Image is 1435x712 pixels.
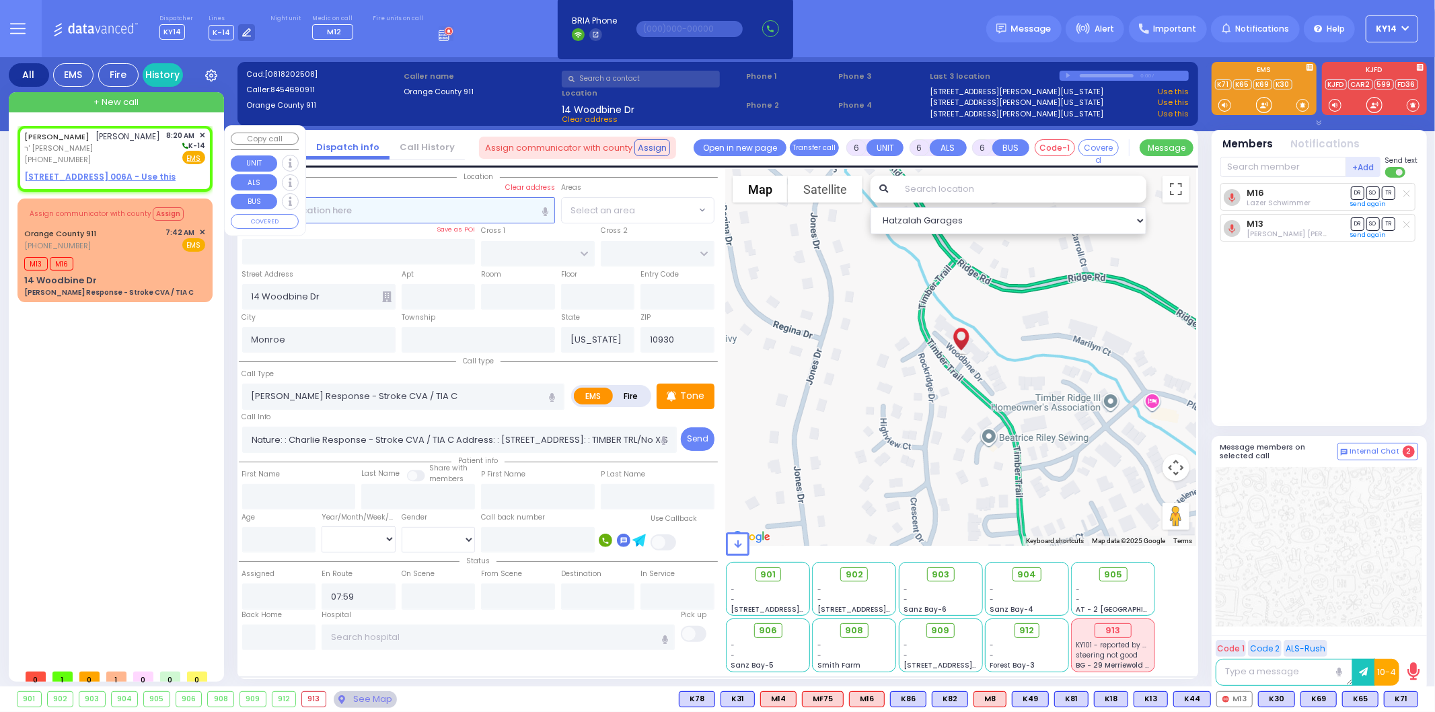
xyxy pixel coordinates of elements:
span: 2 [1403,446,1415,458]
span: 909 [932,624,950,637]
button: Drag Pegman onto the map to open Street View [1163,503,1189,530]
a: FD36 [1395,79,1418,90]
a: Orange County 911 [24,228,96,239]
label: Call Type [242,369,274,380]
span: 8:20 AM [167,131,195,141]
span: 912 [1019,624,1034,637]
div: K13 [1134,691,1168,707]
label: Orange County 911 [404,86,557,98]
a: K69 [1253,79,1272,90]
div: K18 [1094,691,1128,707]
span: - [731,640,735,650]
div: ALS [849,691,885,707]
div: MF75 [802,691,844,707]
span: Message [1011,22,1052,36]
span: Location [457,172,500,182]
span: - [904,594,908,604]
span: Patient info [451,456,505,466]
button: Message [1140,139,1193,156]
div: 905 [144,692,170,707]
label: Assigned [242,569,275,579]
span: KY101 - reported by KY72 [1076,640,1158,650]
a: K71 [1215,79,1232,90]
div: BLS [1173,691,1211,707]
label: EMS [1212,67,1317,76]
div: BLS [1094,691,1128,707]
input: Search location [896,176,1146,203]
label: Township [402,312,435,323]
div: EMS [53,63,94,87]
input: Search location here [242,197,555,223]
span: - [731,650,735,660]
div: BLS [1012,691,1049,707]
span: Forest Bay-3 [990,660,1035,670]
span: TR [1382,217,1395,230]
span: DR [1351,186,1364,199]
a: [STREET_ADDRESS][PERSON_NAME][US_STATE] [930,108,1104,120]
div: BLS [1134,691,1168,707]
button: Send [681,427,714,451]
button: ALS-Rush [1284,640,1327,657]
span: - [990,584,994,594]
span: - [990,640,994,650]
label: In Service [640,569,675,579]
div: K86 [890,691,926,707]
button: BUS [992,139,1029,156]
span: - [904,650,908,660]
button: Code 1 [1216,640,1246,657]
span: - [904,640,908,650]
div: 908 [208,692,233,707]
img: red-radio-icon.svg [1222,696,1229,703]
div: K82 [932,691,968,707]
div: 903 [79,692,105,707]
span: Send text [1385,155,1418,166]
button: UNIT [231,155,277,172]
span: 0 [187,672,207,682]
div: BLS [679,691,715,707]
div: BLS [1342,691,1378,707]
span: Status [459,556,496,566]
span: - [731,584,735,594]
span: [PERSON_NAME] [96,131,161,142]
button: +Add [1346,157,1381,177]
span: Phone 3 [838,71,926,82]
span: K-14 [209,25,234,40]
div: K78 [679,691,715,707]
label: Last Name [361,468,400,479]
a: CAR2 [1348,79,1373,90]
span: ר' [PERSON_NAME] [24,143,161,154]
span: SO [1366,217,1380,230]
label: Use Callback [651,513,697,524]
button: KY14 [1366,15,1418,42]
span: Internal Chat [1350,447,1400,456]
span: Smith Farm [817,660,860,670]
span: - [1076,594,1080,604]
div: K65 [1342,691,1378,707]
button: Code 2 [1248,640,1282,657]
span: 14 Woodbine Dr [562,103,634,114]
span: - [731,594,735,604]
span: Notifications [1235,23,1289,35]
span: ✕ [199,130,205,141]
span: 906 [759,624,777,637]
label: Fire [612,388,650,404]
span: 903 [932,568,949,581]
div: K31 [721,691,755,707]
span: 904 [1017,568,1036,581]
span: - [817,650,821,660]
a: M13 [1247,219,1263,229]
span: 0 [133,672,153,682]
button: Show street map [733,176,788,203]
div: BLS [1258,691,1295,707]
span: 1 [52,672,73,682]
div: K30 [1258,691,1295,707]
span: Phone 2 [746,100,834,111]
label: Night unit [270,15,301,23]
div: 913 [302,692,326,707]
label: Pick up [681,610,706,620]
div: ALS KJ [973,691,1006,707]
span: [STREET_ADDRESS][PERSON_NAME] [731,604,858,614]
small: Share with [429,463,468,473]
span: Call type [456,356,501,366]
span: - [817,594,821,604]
